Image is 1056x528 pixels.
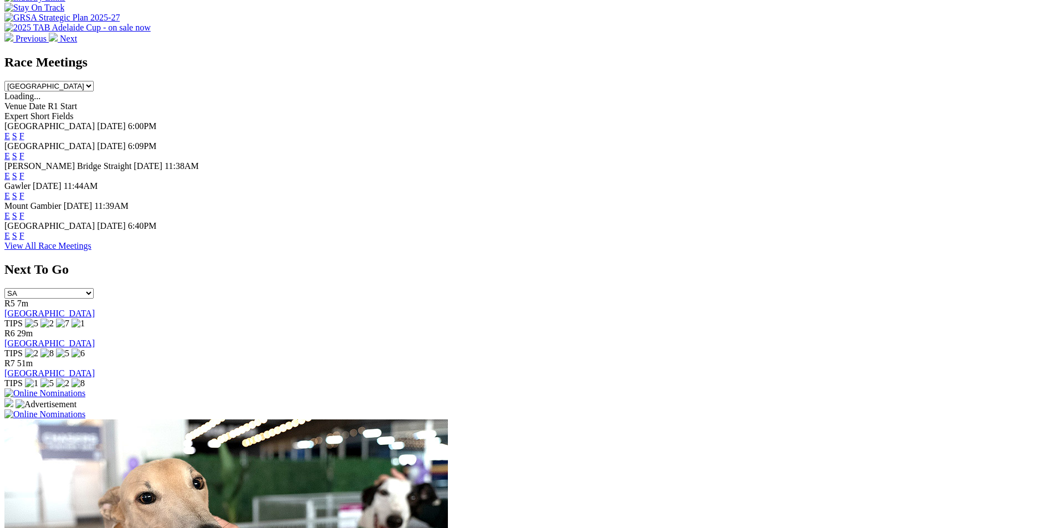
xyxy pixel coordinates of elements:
[12,231,17,240] a: S
[4,262,1052,277] h2: Next To Go
[12,171,17,181] a: S
[4,398,13,407] img: 15187_Greyhounds_GreysPlayCentral_Resize_SA_WebsiteBanner_300x115_2025.jpg
[4,91,40,101] span: Loading...
[4,231,10,240] a: E
[25,319,38,329] img: 5
[97,121,126,131] span: [DATE]
[19,131,24,141] a: F
[97,221,126,230] span: [DATE]
[52,111,73,121] span: Fields
[4,191,10,201] a: E
[4,151,10,161] a: E
[4,34,49,43] a: Previous
[30,111,50,121] span: Short
[12,191,17,201] a: S
[56,348,69,358] img: 5
[94,201,129,211] span: 11:39AM
[12,131,17,141] a: S
[19,171,24,181] a: F
[12,211,17,221] a: S
[25,348,38,358] img: 2
[4,141,95,151] span: [GEOGRAPHIC_DATA]
[4,121,95,131] span: [GEOGRAPHIC_DATA]
[4,13,120,23] img: GRSA Strategic Plan 2025-27
[4,23,151,33] img: 2025 TAB Adelaide Cup - on sale now
[60,34,77,43] span: Next
[72,348,85,358] img: 6
[19,231,24,240] a: F
[19,211,24,221] a: F
[128,141,157,151] span: 6:09PM
[4,201,62,211] span: Mount Gambier
[4,161,131,171] span: [PERSON_NAME] Bridge Straight
[4,211,10,221] a: E
[16,399,76,409] img: Advertisement
[64,201,93,211] span: [DATE]
[4,358,15,368] span: R7
[4,55,1052,70] h2: Race Meetings
[128,121,157,131] span: 6:00PM
[4,348,23,358] span: TIPS
[17,329,33,338] span: 29m
[48,101,77,111] span: R1 Start
[4,339,95,348] a: [GEOGRAPHIC_DATA]
[4,329,15,338] span: R6
[4,171,10,181] a: E
[56,319,69,329] img: 7
[40,319,54,329] img: 2
[72,319,85,329] img: 1
[4,3,64,13] img: Stay On Track
[4,181,30,191] span: Gawler
[49,34,77,43] a: Next
[4,241,91,250] a: View All Race Meetings
[4,309,95,318] a: [GEOGRAPHIC_DATA]
[16,34,47,43] span: Previous
[128,221,157,230] span: 6:40PM
[29,101,45,111] span: Date
[4,368,95,378] a: [GEOGRAPHIC_DATA]
[56,378,69,388] img: 2
[4,131,10,141] a: E
[4,101,27,111] span: Venue
[12,151,17,161] a: S
[33,181,62,191] span: [DATE]
[4,409,85,419] img: Online Nominations
[40,348,54,358] img: 8
[17,358,33,368] span: 51m
[4,299,15,308] span: R5
[4,33,13,42] img: chevron-left-pager-white.svg
[4,111,28,121] span: Expert
[4,388,85,398] img: Online Nominations
[4,378,23,388] span: TIPS
[49,33,58,42] img: chevron-right-pager-white.svg
[19,151,24,161] a: F
[40,378,54,388] img: 5
[25,378,38,388] img: 1
[165,161,199,171] span: 11:38AM
[72,378,85,388] img: 8
[4,221,95,230] span: [GEOGRAPHIC_DATA]
[17,299,28,308] span: 7m
[4,319,23,328] span: TIPS
[19,191,24,201] a: F
[64,181,98,191] span: 11:44AM
[97,141,126,151] span: [DATE]
[134,161,162,171] span: [DATE]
